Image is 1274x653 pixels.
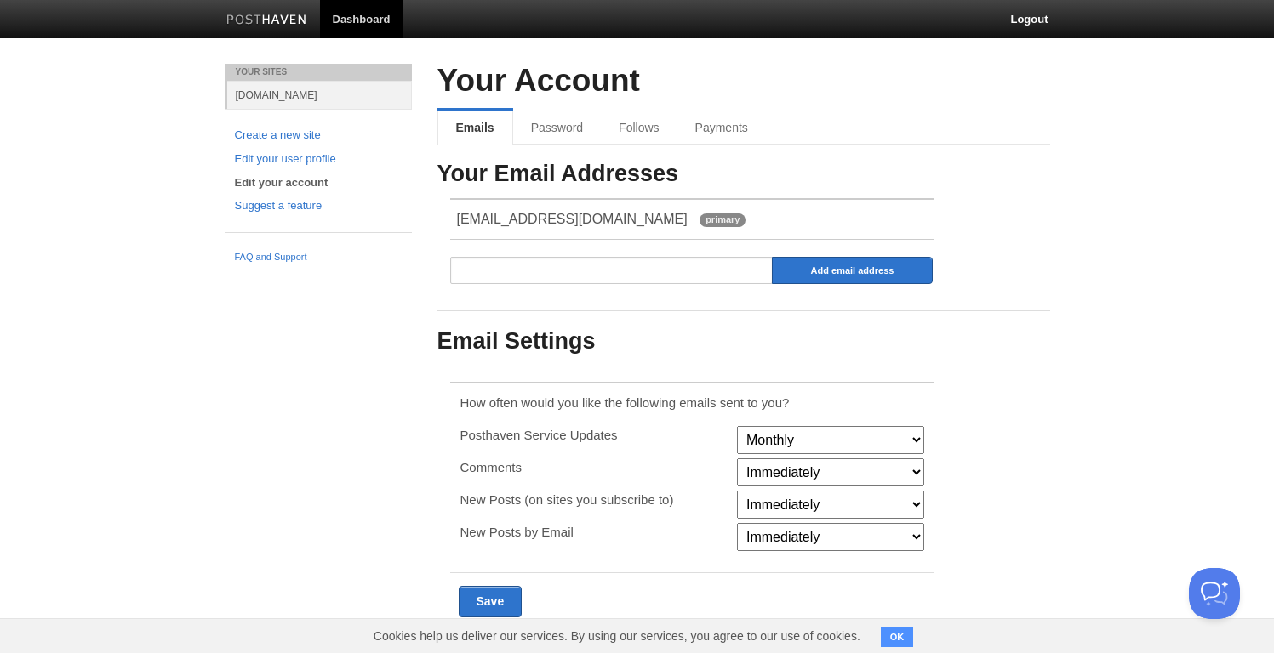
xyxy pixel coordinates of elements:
a: Suggest a feature [235,197,402,215]
a: Edit your account [235,174,402,192]
img: Posthaven-bar [226,14,307,27]
a: [DOMAIN_NAME] [227,81,412,109]
a: FAQ and Support [235,250,402,265]
span: [EMAIL_ADDRESS][DOMAIN_NAME] [457,212,688,226]
p: Posthaven Service Updates [460,426,727,444]
span: primary [700,213,746,227]
iframe: Help Scout Beacon - Open [1189,568,1240,619]
p: Comments [460,458,727,476]
a: Create a new site [235,127,402,145]
h3: Your Email Addresses [437,162,1050,187]
span: Cookies help us deliver our services. By using our services, you agree to our use of cookies. [357,619,877,653]
h2: Your Account [437,64,1050,99]
h3: Email Settings [437,329,1050,355]
p: New Posts by Email [460,523,727,541]
a: Follows [601,111,677,145]
button: OK [881,627,914,647]
p: New Posts (on sites you subscribe to) [460,491,727,508]
a: Edit your user profile [235,150,402,168]
a: Payments [677,111,766,145]
li: Your Sites [225,64,412,81]
a: Emails [437,111,513,145]
input: Save [459,586,523,617]
input: Add email address [772,257,934,284]
p: How often would you like the following emails sent to you? [460,394,925,412]
a: Password [513,111,601,145]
